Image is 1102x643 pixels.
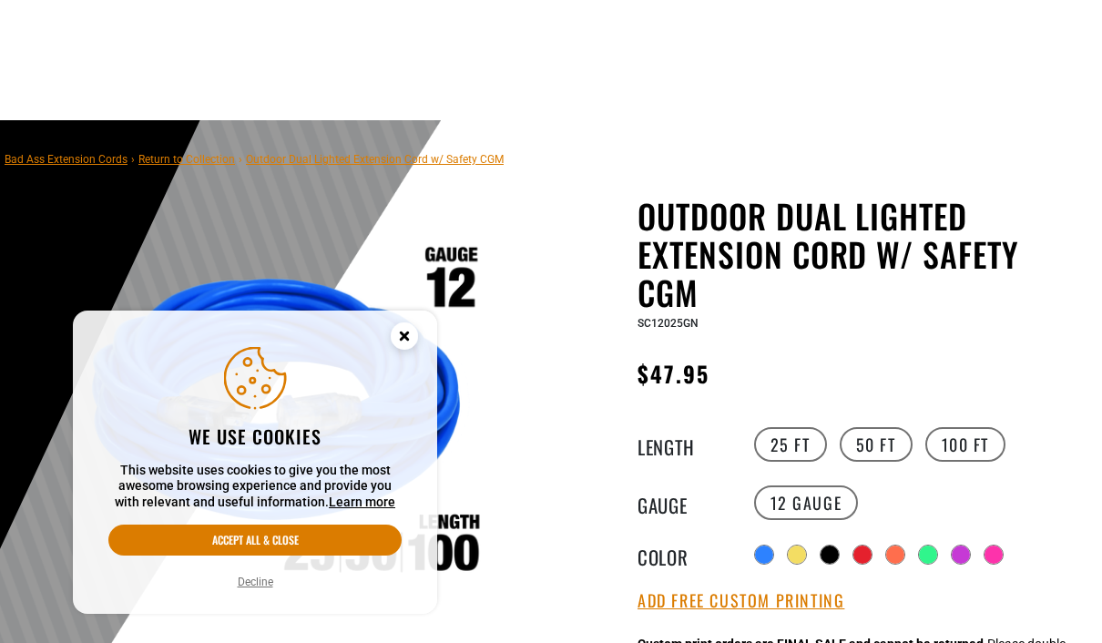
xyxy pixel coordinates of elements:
[239,153,242,166] span: ›
[754,427,827,462] label: 25 FT
[5,148,504,169] nav: breadcrumbs
[5,153,128,166] a: Bad Ass Extension Cords
[754,485,859,520] label: 12 Gauge
[840,427,913,462] label: 50 FT
[108,525,402,556] button: Accept all & close
[246,153,504,166] span: Outdoor Dual Lighted Extension Cord w/ Safety CGM
[329,495,395,509] a: Learn more
[638,197,1084,311] h1: Outdoor Dual Lighted Extension Cord w/ Safety CGM
[108,463,402,511] p: This website uses cookies to give you the most awesome browsing experience and provide you with r...
[638,543,729,566] legend: Color
[73,311,437,615] aside: Cookie Consent
[138,153,235,166] a: Return to Collection
[232,573,279,591] button: Decline
[638,491,729,515] legend: Gauge
[638,433,729,456] legend: Length
[638,357,709,390] span: $47.95
[925,427,1006,462] label: 100 FT
[108,424,402,448] h2: We use cookies
[131,153,135,166] span: ›
[638,317,699,330] span: SC12025GN
[638,591,844,611] button: Add Free Custom Printing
